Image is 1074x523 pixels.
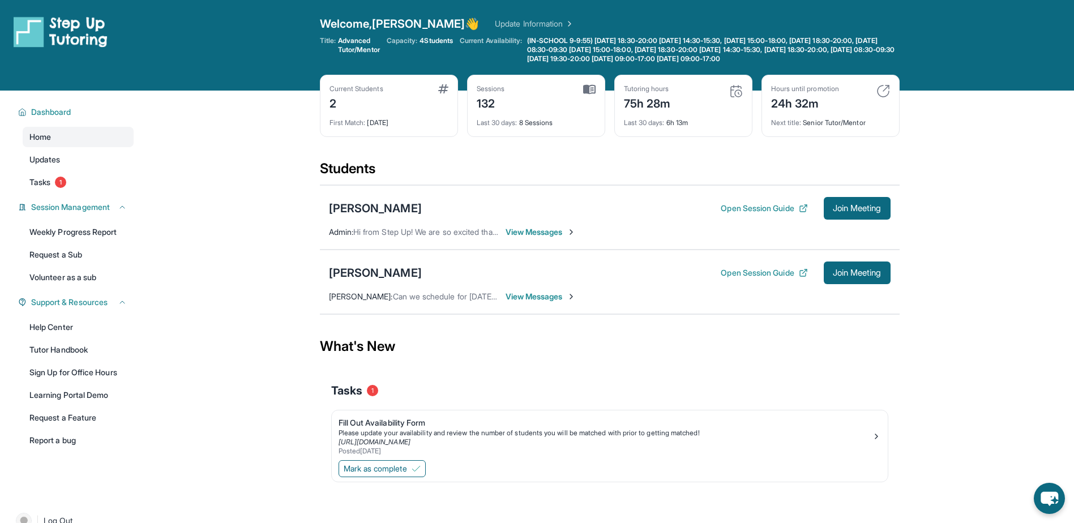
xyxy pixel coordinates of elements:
[332,410,888,458] a: Fill Out Availability FormPlease update your availability and review the number of students you w...
[583,84,596,95] img: card
[14,16,108,48] img: logo
[23,385,134,405] a: Learning Portal Demo
[624,84,671,93] div: Tutoring hours
[438,84,448,93] img: card
[23,317,134,337] a: Help Center
[23,222,134,242] a: Weekly Progress Report
[477,118,517,127] span: Last 30 days :
[460,36,522,63] span: Current Availability:
[329,291,393,301] span: [PERSON_NAME] :
[339,417,872,428] div: Fill Out Availability Form
[771,112,890,127] div: Senior Tutor/Mentor
[339,447,872,456] div: Posted [DATE]
[824,261,891,284] button: Join Meeting
[393,291,500,301] span: Can we schedule for [DATE] ?
[506,291,576,302] span: View Messages
[339,428,872,438] div: Please update your availability and review the number of students you will be matched with prior ...
[567,228,576,237] img: Chevron-Right
[876,84,890,98] img: card
[339,438,410,446] a: [URL][DOMAIN_NAME]
[331,383,362,398] span: Tasks
[29,177,50,188] span: Tasks
[833,269,882,276] span: Join Meeting
[23,340,134,360] a: Tutor Handbook
[506,226,576,238] span: View Messages
[729,84,743,98] img: card
[771,84,839,93] div: Hours until promotion
[477,112,596,127] div: 8 Sessions
[55,177,66,188] span: 1
[320,16,480,32] span: Welcome, [PERSON_NAME] 👋
[23,245,134,265] a: Request a Sub
[31,297,108,308] span: Support & Resources
[1034,483,1065,514] button: chat-button
[320,160,900,185] div: Students
[330,84,383,93] div: Current Students
[477,93,505,112] div: 132
[721,267,807,278] button: Open Session Guide
[824,197,891,220] button: Join Meeting
[27,202,127,213] button: Session Management
[23,149,134,170] a: Updates
[320,321,900,371] div: What's New
[27,297,127,308] button: Support & Resources
[495,18,574,29] a: Update Information
[330,93,383,112] div: 2
[29,154,61,165] span: Updates
[23,127,134,147] a: Home
[525,36,900,63] a: (IN-SCHOOL 9-9:55) [DATE] 18:30-20:00 [DATE] 14:30-15:30, [DATE] 15:00-18:00, [DATE] 18:30-20:00,...
[771,93,839,112] div: 24h 32m
[329,265,422,281] div: [PERSON_NAME]
[329,200,422,216] div: [PERSON_NAME]
[339,460,426,477] button: Mark as complete
[344,463,407,474] span: Mark as complete
[23,430,134,451] a: Report a bug
[412,464,421,473] img: Mark as complete
[23,362,134,383] a: Sign Up for Office Hours
[567,292,576,301] img: Chevron-Right
[527,36,897,63] span: (IN-SCHOOL 9-9:55) [DATE] 18:30-20:00 [DATE] 14:30-15:30, [DATE] 15:00-18:00, [DATE] 18:30-20:00,...
[624,118,665,127] span: Last 30 days :
[367,385,378,396] span: 1
[31,202,110,213] span: Session Management
[721,203,807,214] button: Open Session Guide
[320,36,336,54] span: Title:
[329,227,353,237] span: Admin :
[29,131,51,143] span: Home
[338,36,380,54] span: Advanced Tutor/Mentor
[23,172,134,192] a: Tasks1
[624,93,671,112] div: 75h 28m
[23,267,134,288] a: Volunteer as a sub
[31,106,71,118] span: Dashboard
[330,112,448,127] div: [DATE]
[27,106,127,118] button: Dashboard
[477,84,505,93] div: Sessions
[833,205,882,212] span: Join Meeting
[771,118,802,127] span: Next title :
[624,112,743,127] div: 6h 13m
[330,118,366,127] span: First Match :
[563,18,574,29] img: Chevron Right
[23,408,134,428] a: Request a Feature
[387,36,418,45] span: Capacity:
[420,36,453,45] span: 4 Students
